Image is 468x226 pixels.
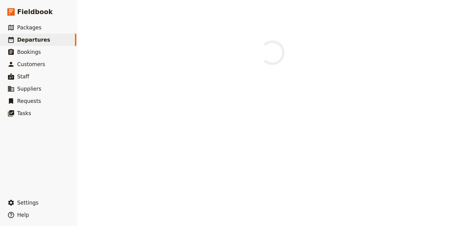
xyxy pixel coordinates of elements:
[17,49,41,55] span: Bookings
[17,24,41,31] span: Packages
[17,61,45,67] span: Customers
[17,212,29,218] span: Help
[17,73,29,80] span: Staff
[17,110,31,116] span: Tasks
[17,37,50,43] span: Departures
[17,86,41,92] span: Suppliers
[17,98,41,104] span: Requests
[17,7,53,17] span: Fieldbook
[17,200,39,206] span: Settings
